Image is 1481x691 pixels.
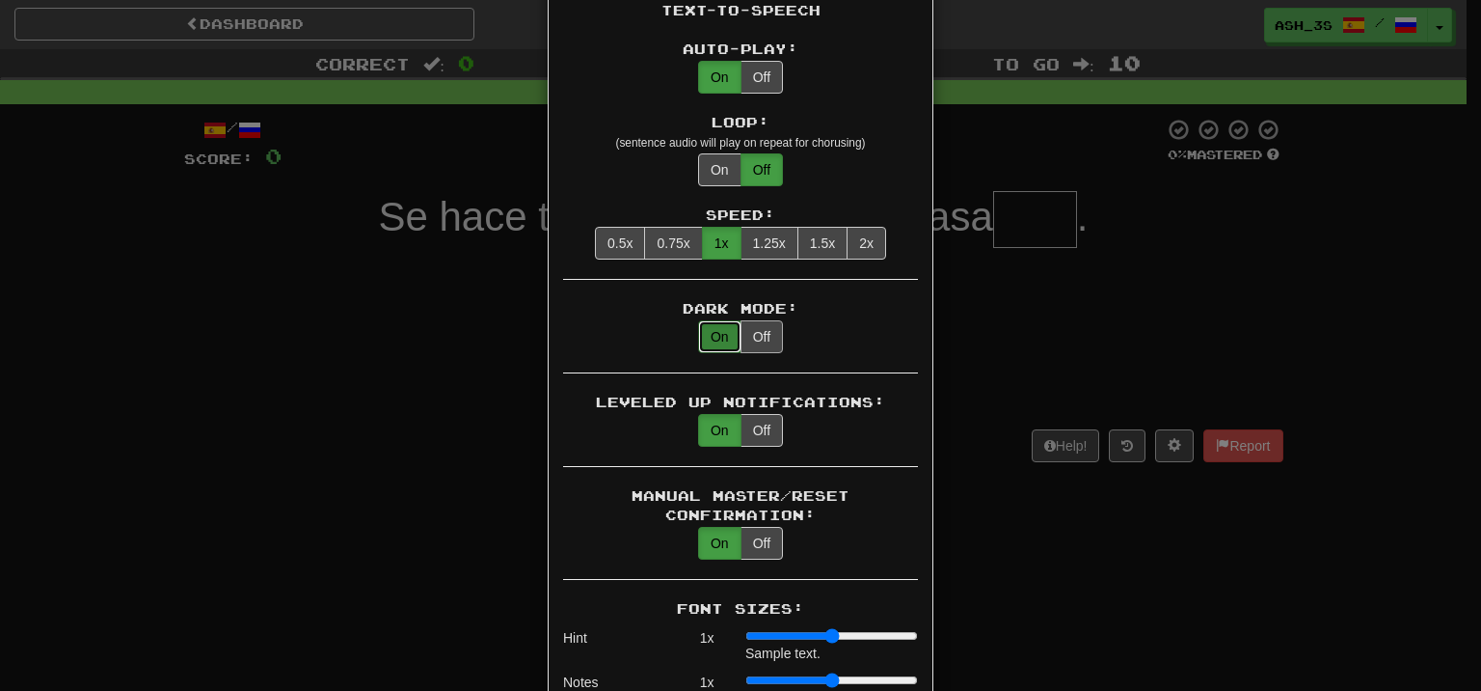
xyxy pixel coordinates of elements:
button: 1.25x [740,227,798,260]
div: Loop: [563,113,918,132]
button: On [698,527,741,560]
button: On [698,320,741,353]
div: Dark Mode: [563,299,918,318]
div: Manual Master/Reset Confirmation: [563,486,918,525]
button: 1x [702,227,741,260]
button: Off [740,153,783,186]
div: Font Sizes: [563,599,918,619]
div: Text-to-speech speed [595,227,886,260]
button: Off [740,527,783,560]
div: Hint [563,628,678,663]
div: 1 x [678,628,736,663]
small: (sentence audio will play on repeat for chorusing) [615,136,865,150]
div: Leveled Up Notifications: [563,393,918,412]
button: 0.5x [595,227,645,260]
button: 2x [847,227,886,260]
button: Off [740,320,783,353]
button: 0.75x [644,227,702,260]
button: 1.5x [797,227,848,260]
div: Sample text. [745,644,918,663]
div: Auto-Play: [563,40,918,59]
button: On [698,414,741,447]
button: On [698,153,741,186]
button: Off [740,414,783,447]
button: On [698,61,741,94]
div: Text-to-speech auto-play [698,61,783,94]
div: Text-to-speech looping [698,153,783,186]
div: Speed: [563,206,918,225]
button: Off [740,61,783,94]
div: Text-to-Speech [563,1,918,20]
